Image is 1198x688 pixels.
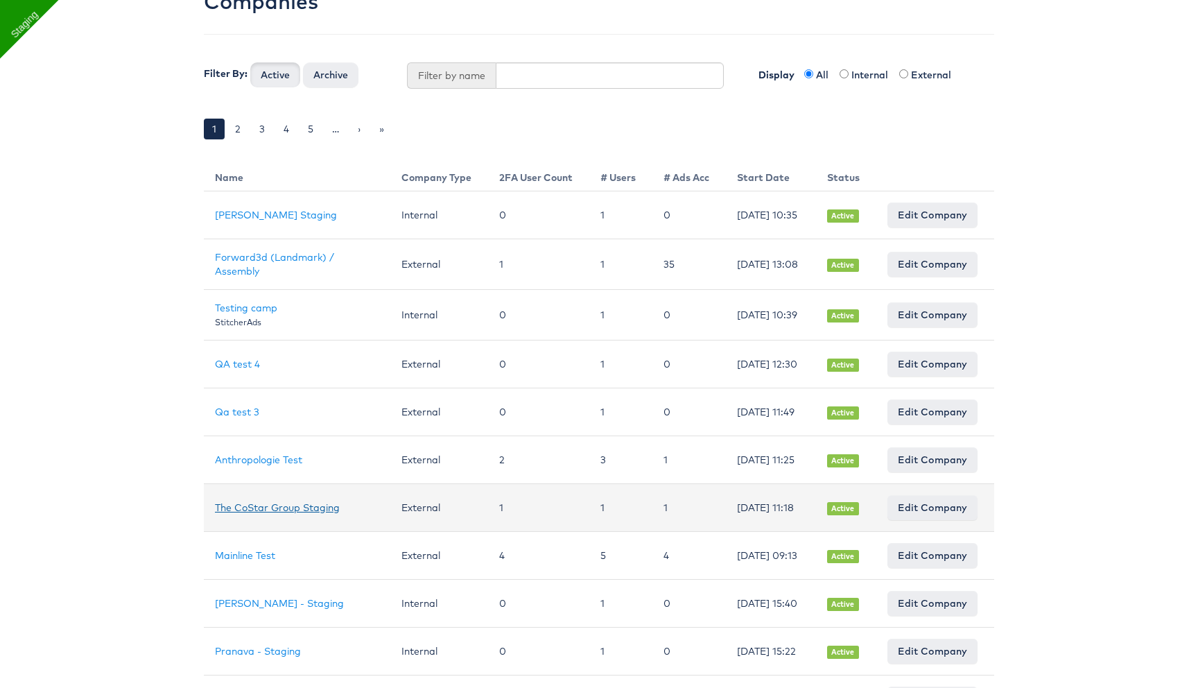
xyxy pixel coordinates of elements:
td: 4 [488,532,589,580]
td: [DATE] 11:25 [726,436,816,484]
td: [DATE] 12:30 [726,341,816,388]
td: 1 [589,484,652,532]
td: [DATE] 11:18 [726,484,816,532]
a: Edit Company [887,639,978,664]
td: 0 [488,388,589,436]
a: Edit Company [887,399,978,424]
a: Edit Company [887,203,978,227]
td: 0 [488,341,589,388]
td: 0 [488,191,589,239]
span: Active [827,550,859,563]
td: [DATE] 13:08 [726,239,816,290]
small: StitcherAds [215,317,261,327]
td: [DATE] 11:49 [726,388,816,436]
td: 1 [589,290,652,341]
span: Filter by name [407,62,496,89]
th: Company Type [390,160,488,191]
td: 0 [652,580,726,628]
td: Internal [390,628,488,676]
span: Active [827,502,859,515]
td: 0 [488,628,589,676]
td: 0 [652,388,726,436]
td: Internal [390,191,488,239]
a: Edit Company [887,495,978,520]
td: External [390,436,488,484]
td: 1 [652,484,726,532]
a: The CoStar Group Staging [215,501,340,514]
th: Start Date [726,160,816,191]
span: Active [827,309,859,322]
td: Internal [390,580,488,628]
th: Status [816,160,876,191]
td: 0 [652,290,726,341]
a: Forward3d (Landmark) / Assembly [215,251,334,277]
td: [DATE] 10:39 [726,290,816,341]
span: Active [827,454,859,467]
span: Active [827,359,859,372]
td: External [390,388,488,436]
td: 5 [589,532,652,580]
a: Edit Company [887,352,978,377]
a: Edit Company [887,543,978,568]
a: Anthropologie Test [215,454,302,466]
th: # Ads Acc [652,160,726,191]
td: [DATE] 09:13 [726,532,816,580]
td: 0 [652,191,726,239]
a: Pranava - Staging [215,645,301,657]
td: 0 [652,341,726,388]
td: 0 [488,290,589,341]
a: 5 [299,119,322,139]
td: External [390,484,488,532]
a: Edit Company [887,252,978,277]
td: 1 [589,628,652,676]
td: 4 [652,532,726,580]
a: » [371,119,392,139]
a: Edit Company [887,591,978,616]
span: Active [827,406,859,420]
label: Filter By: [204,67,248,80]
th: Name [204,160,390,191]
td: [DATE] 15:40 [726,580,816,628]
td: 1 [589,388,652,436]
td: External [390,341,488,388]
a: [PERSON_NAME] - Staging [215,597,344,610]
a: QA test 4 [215,358,260,370]
a: Qa test 3 [215,406,259,418]
td: 1 [589,341,652,388]
a: 3 [251,119,273,139]
label: Display [745,62,801,82]
a: Edit Company [887,447,978,472]
td: [DATE] 15:22 [726,628,816,676]
td: 1 [589,580,652,628]
a: 4 [275,119,297,139]
td: 0 [652,628,726,676]
a: [PERSON_NAME] Staging [215,209,337,221]
a: 1 [204,119,225,139]
td: 1 [652,436,726,484]
td: 1 [589,191,652,239]
label: Internal [851,68,896,82]
button: Archive [303,62,358,87]
a: Edit Company [887,302,978,327]
td: [DATE] 10:35 [726,191,816,239]
td: Internal [390,290,488,341]
a: … [324,119,347,139]
button: Active [250,62,300,87]
td: External [390,239,488,290]
label: All [816,68,837,82]
a: 2 [227,119,249,139]
td: 2 [488,436,589,484]
td: 1 [488,239,589,290]
td: 35 [652,239,726,290]
a: Mainline Test [215,549,275,562]
a: › [349,119,369,139]
span: Active [827,209,859,223]
td: External [390,532,488,580]
th: 2FA User Count [488,160,589,191]
td: 1 [488,484,589,532]
span: Active [827,598,859,611]
a: Testing camp [215,302,277,314]
td: 3 [589,436,652,484]
label: External [911,68,960,82]
span: Active [827,646,859,659]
